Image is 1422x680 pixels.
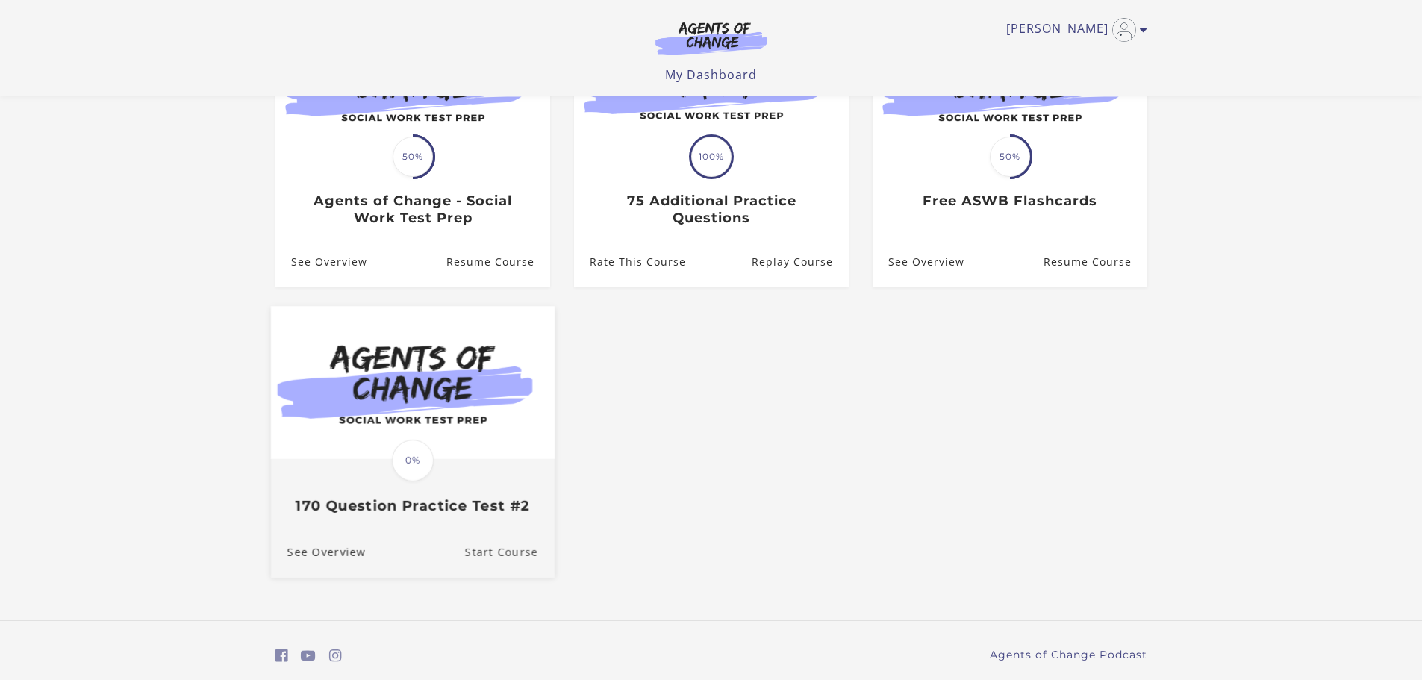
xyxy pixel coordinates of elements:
[464,527,554,577] a: 170 Question Practice Test #2: Resume Course
[888,193,1131,210] h3: Free ASWB Flashcards
[287,497,537,514] h3: 170 Question Practice Test #2
[665,66,757,83] a: My Dashboard
[990,137,1030,177] span: 50%
[329,645,342,667] a: https://www.instagram.com/agentsofchangeprep/ (Open in a new window)
[275,238,367,287] a: Agents of Change - Social Work Test Prep: See Overview
[1006,18,1140,42] a: Toggle menu
[446,238,549,287] a: Agents of Change - Social Work Test Prep: Resume Course
[873,238,964,287] a: Free ASWB Flashcards: See Overview
[640,21,783,55] img: Agents of Change Logo
[392,440,434,481] span: 0%
[291,193,534,226] h3: Agents of Change - Social Work Test Prep
[393,137,433,177] span: 50%
[329,649,342,663] i: https://www.instagram.com/agentsofchangeprep/ (Open in a new window)
[275,645,288,667] a: https://www.facebook.com/groups/aswbtestprep (Open in a new window)
[590,193,832,226] h3: 75 Additional Practice Questions
[751,238,848,287] a: 75 Additional Practice Questions: Resume Course
[301,645,316,667] a: https://www.youtube.com/c/AgentsofChangeTestPrepbyMeaganMitchell (Open in a new window)
[275,649,288,663] i: https://www.facebook.com/groups/aswbtestprep (Open in a new window)
[691,137,732,177] span: 100%
[301,649,316,663] i: https://www.youtube.com/c/AgentsofChangeTestPrepbyMeaganMitchell (Open in a new window)
[1043,238,1147,287] a: Free ASWB Flashcards: Resume Course
[270,527,365,577] a: 170 Question Practice Test #2: See Overview
[574,238,686,287] a: 75 Additional Practice Questions: Rate This Course
[990,647,1147,663] a: Agents of Change Podcast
